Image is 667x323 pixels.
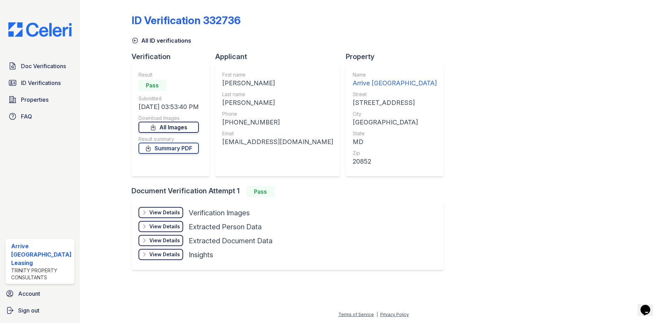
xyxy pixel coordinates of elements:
span: Sign out [18,306,39,315]
div: [STREET_ADDRESS] [353,98,437,108]
div: [PERSON_NAME] [222,78,333,88]
div: Arrive [GEOGRAPHIC_DATA] Leasing [11,242,72,267]
img: CE_Logo_Blue-a8612792a0a2168367f1c8372b55b34899dd931a85d93a1a3d3e32e68fde9ad4.png [3,22,77,37]
a: FAQ [6,109,74,123]
span: ID Verifications [21,79,61,87]
a: Account [3,287,77,301]
div: Verification Images [189,208,250,218]
span: Doc Verifications [21,62,66,70]
div: Phone [222,110,333,117]
div: View Details [149,223,180,230]
a: Summary PDF [138,143,199,154]
div: Result summary [138,136,199,143]
div: 20852 [353,157,437,166]
a: Privacy Policy [380,312,409,317]
span: Account [18,289,40,298]
span: Properties [21,95,48,104]
div: State [353,130,437,137]
div: Arrive [GEOGRAPHIC_DATA] [353,78,437,88]
div: Email [222,130,333,137]
div: Pass [247,186,275,197]
a: Terms of Service [338,312,374,317]
div: Trinity Property Consultants [11,267,72,281]
a: Doc Verifications [6,59,74,73]
div: Insights [189,250,213,260]
div: [GEOGRAPHIC_DATA] [353,117,437,127]
div: First name [222,71,333,78]
div: [DATE] 03:53:40 PM [138,102,199,112]
div: Submitted [138,95,199,102]
div: Applicant [215,52,346,62]
div: [PERSON_NAME] [222,98,333,108]
div: View Details [149,237,180,244]
div: Result [138,71,199,78]
a: All ID verifications [132,36,191,45]
div: Document Verification Attempt 1 [132,186,449,197]
div: [PHONE_NUMBER] [222,117,333,127]
div: View Details [149,251,180,258]
span: FAQ [21,112,32,121]
div: Download Images [138,115,199,122]
div: [EMAIL_ADDRESS][DOMAIN_NAME] [222,137,333,147]
div: | [376,312,378,317]
iframe: chat widget [638,295,660,316]
div: Last name [222,91,333,98]
div: Zip [353,150,437,157]
a: Name Arrive [GEOGRAPHIC_DATA] [353,71,437,88]
div: ID Verification 332736 [132,14,241,27]
div: Pass [138,80,166,91]
div: Street [353,91,437,98]
div: City [353,110,437,117]
div: Extracted Document Data [189,236,272,246]
div: Property [346,52,449,62]
div: Verification [132,52,215,62]
div: Name [353,71,437,78]
div: View Details [149,209,180,216]
div: MD [353,137,437,147]
a: Sign out [3,303,77,317]
a: All Images [138,122,199,133]
a: Properties [6,93,74,107]
div: Extracted Person Data [189,222,262,232]
a: ID Verifications [6,76,74,90]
